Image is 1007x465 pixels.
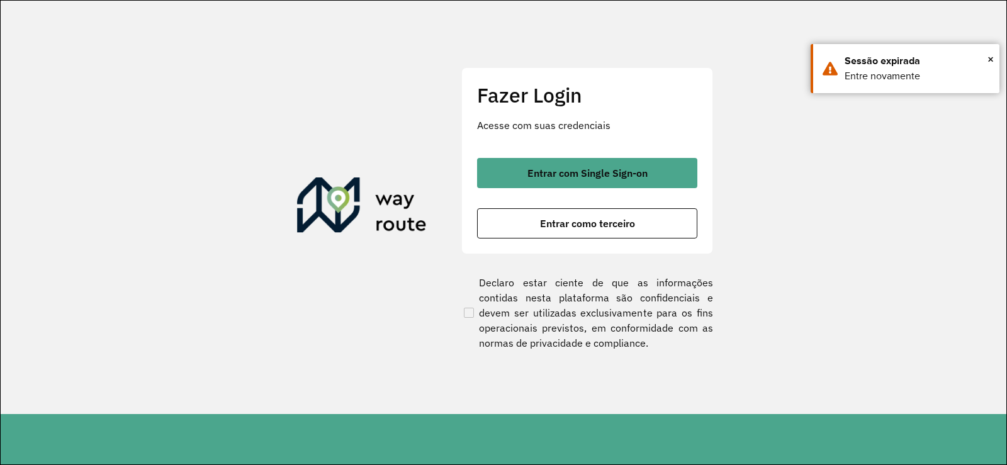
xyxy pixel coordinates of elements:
[477,83,697,107] h2: Fazer Login
[987,50,994,69] button: Close
[987,50,994,69] span: ×
[461,275,713,350] label: Declaro estar ciente de que as informações contidas nesta plataforma são confidenciais e devem se...
[845,53,990,69] div: Sessão expirada
[527,168,648,178] span: Entrar com Single Sign-on
[477,208,697,238] button: button
[540,218,635,228] span: Entrar como terceiro
[477,118,697,133] p: Acesse com suas credenciais
[477,158,697,188] button: button
[297,177,427,238] img: Roteirizador AmbevTech
[845,69,990,84] div: Entre novamente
